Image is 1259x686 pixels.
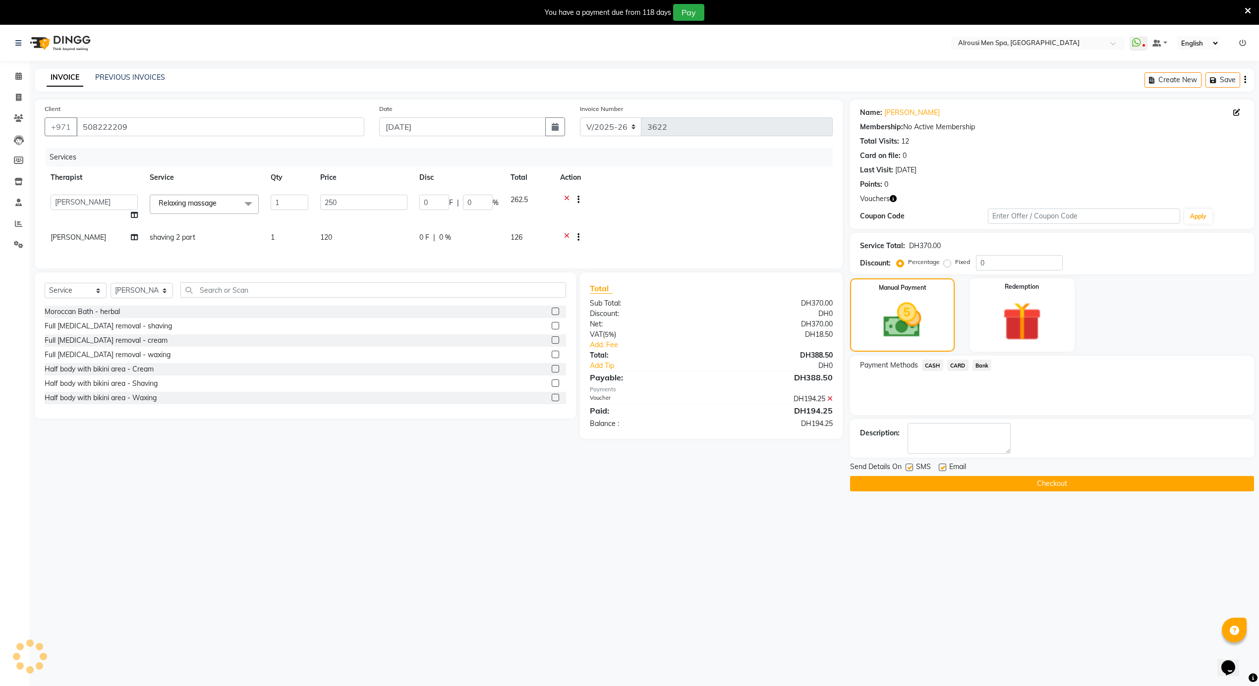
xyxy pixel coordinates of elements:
div: Net: [582,319,711,329]
div: 0 [884,179,888,190]
th: Therapist [45,166,144,189]
div: DH388.50 [711,371,840,383]
img: logo [25,29,93,57]
span: shaving 2 part [150,233,195,242]
div: Total Visits: [860,136,899,147]
div: Sub Total: [582,298,711,309]
div: Half body with bikini area - Shaving [45,378,158,389]
span: SMS [916,462,931,474]
label: Date [379,105,393,113]
div: DH194.25 [711,405,840,417]
span: Send Details On [850,462,902,474]
div: No Active Membership [860,122,1244,132]
span: 0 F [419,232,429,243]
div: Half body with bikini area - Waxing [45,393,157,403]
input: Enter Offer / Coupon Code [988,209,1180,224]
img: _cash.svg [871,298,933,342]
label: Manual Payment [879,283,926,292]
div: Name: [860,107,882,118]
a: INVOICE [47,69,83,87]
div: Payable: [582,371,711,383]
a: Add Tip [582,361,733,371]
span: CARD [947,360,969,371]
div: DH370.00 [711,298,840,309]
span: % [493,198,499,208]
div: Full [MEDICAL_DATA] removal - cream [45,335,168,346]
div: Half body with bikini area - Cream [45,364,154,374]
label: Client [45,105,60,113]
span: 262.5 [511,195,528,204]
button: +971 [45,117,77,136]
img: _gift.svg [990,297,1054,346]
div: [DATE] [895,165,916,175]
a: Add. Fee [582,340,840,350]
div: ( ) [582,329,711,340]
th: Qty [265,166,314,189]
div: DH194.25 [711,419,840,429]
label: Redemption [1005,282,1039,291]
div: Full [MEDICAL_DATA] removal - waxing [45,350,171,360]
th: Total [505,166,554,189]
span: VAT [590,330,603,339]
button: Save [1205,72,1240,88]
span: [PERSON_NAME] [51,233,106,242]
div: You have a payment due from 118 days [545,7,671,18]
div: DH0 [711,309,840,319]
div: DH370.00 [711,319,840,329]
div: Total: [582,350,711,361]
span: Bank [973,360,992,371]
div: Voucher [582,394,711,404]
span: 5% [605,330,614,338]
div: Last Visit: [860,165,893,175]
a: x [217,199,221,208]
iframe: chat widget [1217,646,1249,676]
span: F [449,198,453,208]
span: | [457,198,459,208]
span: CASH [922,360,943,371]
div: Balance : [582,419,711,429]
div: 0 [903,151,907,161]
div: Points: [860,179,882,190]
div: Card on file: [860,151,901,161]
span: 0 % [439,232,451,243]
div: Description: [860,428,900,438]
span: Payment Methods [860,360,918,370]
label: Fixed [955,258,970,266]
th: Service [144,166,265,189]
div: Full [MEDICAL_DATA] removal - shaving [45,321,172,331]
div: Discount: [582,309,711,319]
th: Disc [413,166,505,189]
button: Apply [1184,209,1212,224]
a: [PERSON_NAME] [884,107,940,118]
span: Relaxing massage [159,199,217,208]
div: Discount: [860,258,891,268]
span: 1 [271,233,275,242]
button: Create New [1145,72,1202,88]
span: | [433,232,435,243]
span: 126 [511,233,522,242]
span: Email [949,462,966,474]
div: 12 [901,136,909,147]
div: DH388.50 [711,350,840,361]
div: Services [46,148,840,166]
div: Moroccan Bath - herbal [45,307,120,317]
th: Action [554,166,833,189]
span: 120 [320,233,332,242]
div: Payments [590,385,833,394]
div: DH18.50 [711,329,840,340]
label: Invoice Number [580,105,623,113]
a: PREVIOUS INVOICES [95,73,165,82]
span: Total [590,283,613,294]
div: Service Total: [860,241,905,251]
button: Checkout [850,476,1254,491]
div: Membership: [860,122,903,132]
div: DH0 [733,361,840,371]
span: Vouchers [860,194,890,204]
button: Pay [673,4,704,21]
div: DH194.25 [711,394,840,404]
input: Search by Name/Mobile/Email/Code [76,117,364,136]
input: Search or Scan [180,282,566,298]
div: Paid: [582,405,711,417]
th: Price [314,166,413,189]
div: DH370.00 [909,241,941,251]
